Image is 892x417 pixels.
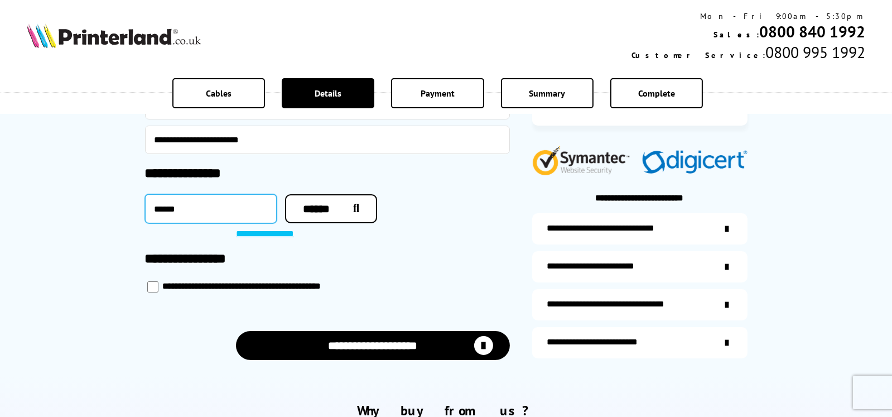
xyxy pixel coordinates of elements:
[532,327,748,358] a: secure-website
[529,88,565,99] span: Summary
[532,213,748,245] a: additional-ink
[765,42,865,63] span: 0800 995 1992
[713,30,759,40] span: Sales:
[638,88,675,99] span: Complete
[27,23,201,48] img: Printerland Logo
[631,11,865,21] div: Mon - Fri 9:00am - 5:30pm
[206,88,232,99] span: Cables
[421,88,455,99] span: Payment
[532,251,748,282] a: items-arrive
[759,21,865,42] a: 0800 840 1992
[631,50,765,60] span: Customer Service:
[532,289,748,320] a: additional-cables
[315,88,341,99] span: Details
